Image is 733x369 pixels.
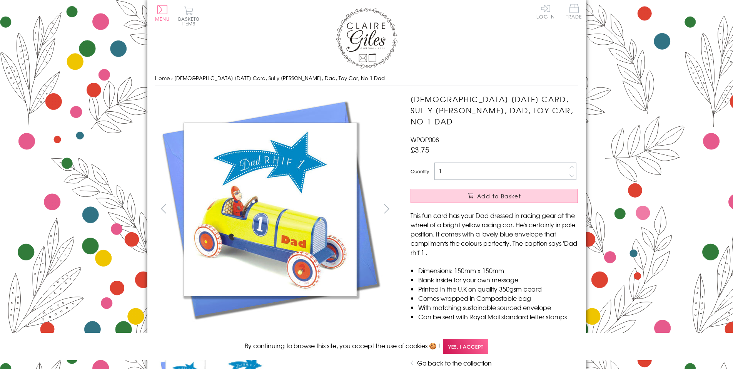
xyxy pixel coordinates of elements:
[477,192,521,200] span: Add to Basket
[155,5,170,21] button: Menu
[155,94,386,325] img: Welsh Father's Day Card, Sul y Tadau Hapus, Dad, Toy Car, No 1 Dad
[418,266,578,275] li: Dimensions: 150mm x 150mm
[411,211,578,257] p: This fun card has your Dad dressed in racing gear at the wheel of a bright yellow racing car. He'...
[443,339,488,354] span: Yes, I accept
[411,94,578,127] h1: [DEMOGRAPHIC_DATA] [DATE] Card, Sul y [PERSON_NAME], Dad, Toy Car, No 1 Dad
[418,312,578,321] li: Can be sent with Royal Mail standard letter stamps
[566,4,582,20] a: Trade
[336,8,397,69] img: Claire Giles Greetings Cards
[155,15,170,22] span: Menu
[174,74,385,82] span: [DEMOGRAPHIC_DATA] [DATE] Card, Sul y [PERSON_NAME], Dad, Toy Car, No 1 Dad
[178,6,199,26] button: Basket0 items
[566,4,582,19] span: Trade
[411,135,439,144] span: WPOP008
[417,358,492,367] a: Go back to the collection
[378,200,395,217] button: next
[536,4,555,19] a: Log In
[182,15,199,27] span: 0 items
[155,70,578,86] nav: breadcrumbs
[418,275,578,284] li: Blank inside for your own message
[155,74,170,82] a: Home
[418,294,578,303] li: Comes wrapped in Compostable bag
[411,144,429,155] span: £3.75
[418,303,578,312] li: With matching sustainable sourced envelope
[411,168,429,175] label: Quantity
[155,200,172,217] button: prev
[418,284,578,294] li: Printed in the U.K on quality 350gsm board
[171,74,173,82] span: ›
[411,189,578,203] button: Add to Basket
